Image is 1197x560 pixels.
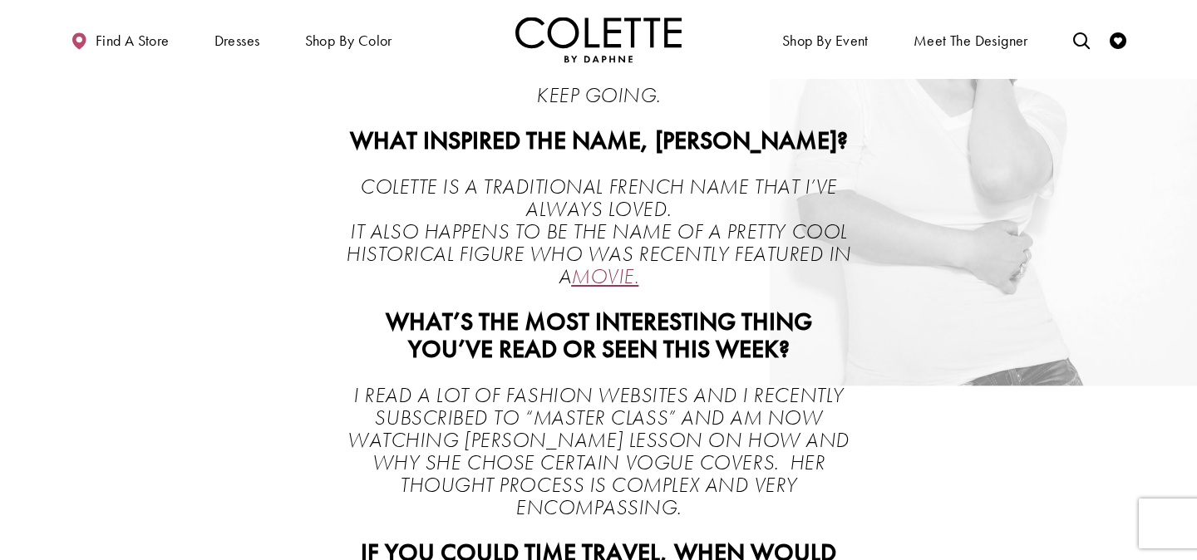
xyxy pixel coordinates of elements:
a: Check Wishlist [1106,17,1130,62]
span: Shop By Event [778,17,873,62]
span: Meet the designer [914,32,1028,49]
span: Find a store [96,32,170,49]
span: Shop by color [301,17,397,62]
a: MOVIE. [571,263,638,290]
span: Dresses [214,32,260,49]
em: KEEP GOING. [536,81,661,109]
strong: WHAT INSPIRED THE NAME, [PERSON_NAME]? [350,125,848,156]
img: Colette by Daphne [515,17,682,62]
em: COLETTE IS A TRADITIONAL FRENCH NAME THAT I’VE ALWAYS LOVED. [360,173,837,223]
a: Meet the designer [909,17,1032,62]
a: Visit Home Page [515,17,682,62]
em: IT ALSO HAPPENS TO BE THE NAME OF A PRETTY COOL HISTORICAL FIGURE WHO WAS RECENTLY FEATURED IN A [346,218,851,290]
span: Shop by color [305,32,392,49]
a: Find a store [66,17,173,62]
em: I READ A LOT OF FASHION WEBSITES AND I RECENTLY SUBSCRIBED TO “MASTER CLASS” AND AM NOW WATCHING ... [347,381,850,521]
span: Dresses [210,17,264,62]
a: Toggle search [1069,17,1094,62]
span: Shop By Event [782,32,869,49]
strong: WHAT’S THE MOST INTERESTING THING YOU’VE READ OR SEEN THIS WEEK? [386,306,812,365]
